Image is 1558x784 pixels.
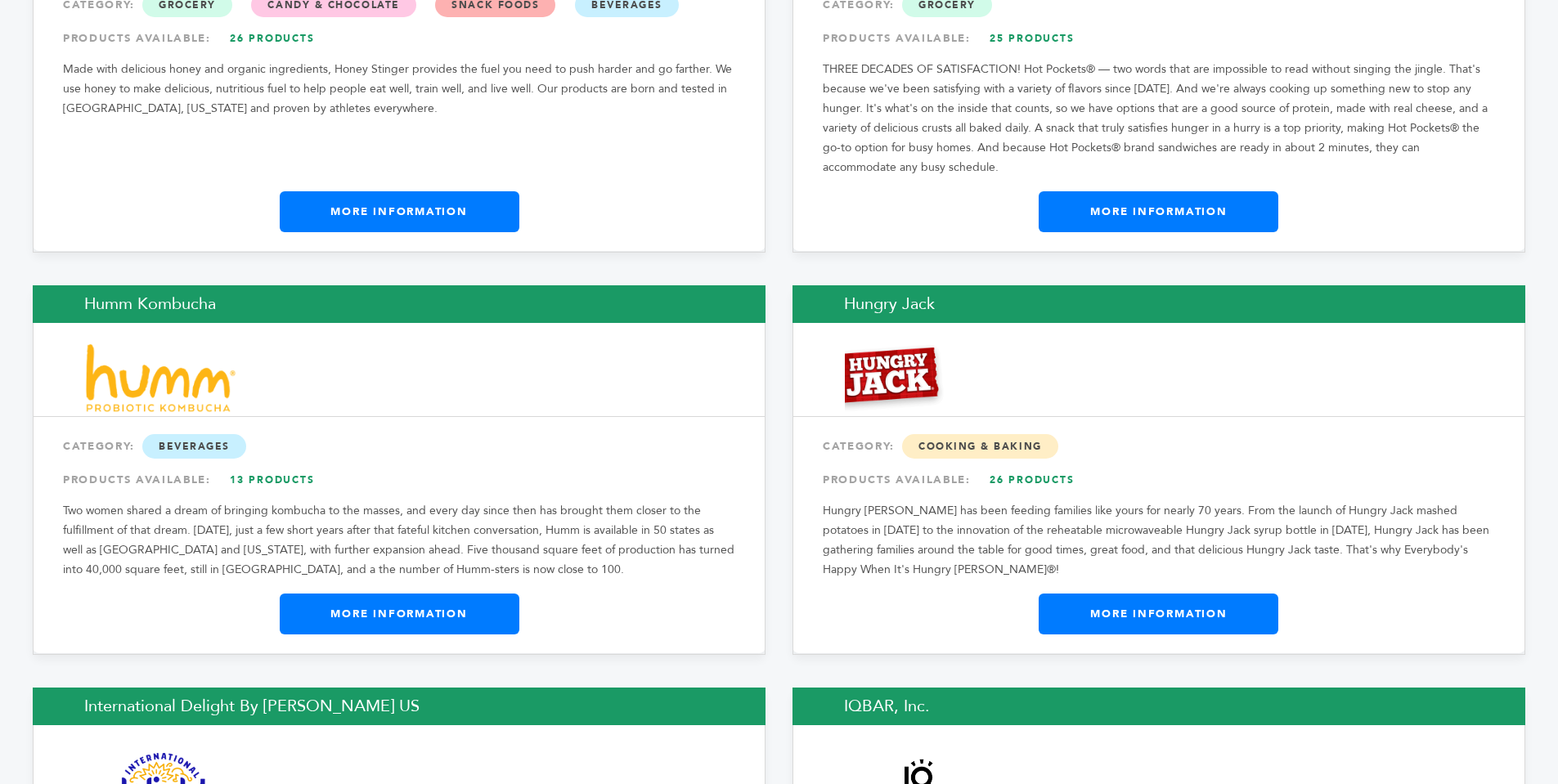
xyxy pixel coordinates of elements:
[792,688,1525,725] h2: IQBAR, Inc.
[63,501,735,580] p: Two women shared a dream of bringing kombucha to the masses, and every day since then has brought...
[792,285,1525,323] h2: Hungry Jack
[215,465,330,495] a: 13 Products
[63,465,735,495] div: PRODUCTS AVAILABLE:
[85,343,236,412] img: Humm Kombucha
[845,343,946,413] img: Hungry Jack
[975,465,1089,495] a: 26 Products
[33,688,766,725] h2: International Delight by [PERSON_NAME] US
[823,465,1495,495] div: PRODUCTS AVAILABLE:
[142,434,246,459] span: Beverages
[215,24,330,53] a: 26 Products
[823,60,1495,177] p: THREE DECADES OF SATISFACTION! Hot Pockets® — two words that are impossible to read without singi...
[63,60,735,119] p: Made with delicious honey and organic ingredients, Honey Stinger provides the fuel you need to pu...
[1039,191,1278,232] a: More Information
[280,594,519,634] a: More Information
[33,285,766,323] h2: Humm Kombucha
[280,191,519,232] a: More Information
[902,434,1058,459] span: Cooking & Baking
[1039,594,1278,634] a: More Information
[63,24,735,53] div: PRODUCTS AVAILABLE:
[823,501,1495,580] p: Hungry [PERSON_NAME] has been feeding families like yours for nearly 70 years. From the launch of...
[975,24,1089,53] a: 25 Products
[823,24,1495,53] div: PRODUCTS AVAILABLE:
[63,432,735,461] div: CATEGORY:
[823,432,1495,461] div: CATEGORY:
